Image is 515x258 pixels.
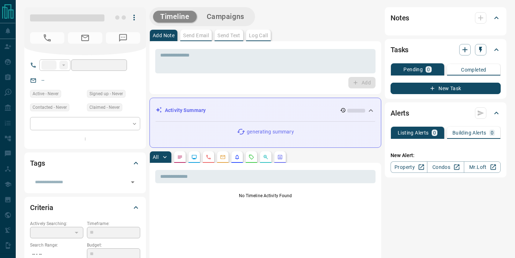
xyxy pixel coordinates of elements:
h2: Alerts [391,107,409,119]
p: Listing Alerts [398,130,429,135]
svg: Opportunities [263,154,269,160]
p: 0 [427,67,430,72]
svg: Calls [206,154,211,160]
button: Open [128,177,138,187]
a: Condos [427,161,464,173]
p: All [153,155,158,160]
div: Criteria [30,199,140,216]
p: 0 [433,130,436,135]
p: Activity Summary [165,107,206,114]
p: New Alert: [391,152,501,159]
div: Tasks [391,41,501,58]
span: Contacted - Never [33,104,67,111]
a: -- [41,77,44,83]
h2: Notes [391,12,409,24]
span: No Email [68,32,102,44]
button: New Task [391,83,501,94]
div: Activity Summary [156,104,375,117]
svg: Emails [220,154,226,160]
p: Search Range: [30,242,83,248]
p: Pending [403,67,423,72]
span: No Number [106,32,140,44]
span: Claimed - Never [89,104,120,111]
div: Alerts [391,104,501,122]
p: Add Note [153,33,175,38]
div: Tags [30,155,140,172]
p: Timeframe: [87,220,140,227]
svg: Requests [249,154,254,160]
span: Active - Never [33,90,59,97]
svg: Notes [177,154,183,160]
svg: Lead Browsing Activity [191,154,197,160]
button: Timeline [153,11,197,23]
p: No Timeline Activity Found [155,193,376,199]
span: Signed up - Never [89,90,123,97]
a: Mr.Loft [464,161,501,173]
div: Notes [391,9,501,26]
a: Property [391,161,427,173]
p: Actively Searching: [30,220,83,227]
h2: Tasks [391,44,408,55]
p: Budget: [87,242,140,248]
span: No Number [30,32,64,44]
button: Campaigns [200,11,251,23]
svg: Agent Actions [277,154,283,160]
p: Completed [461,67,486,72]
p: 0 [491,130,494,135]
h2: Criteria [30,202,53,213]
svg: Listing Alerts [234,154,240,160]
p: generating summary [247,128,294,136]
p: Building Alerts [452,130,486,135]
h2: Tags [30,157,45,169]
